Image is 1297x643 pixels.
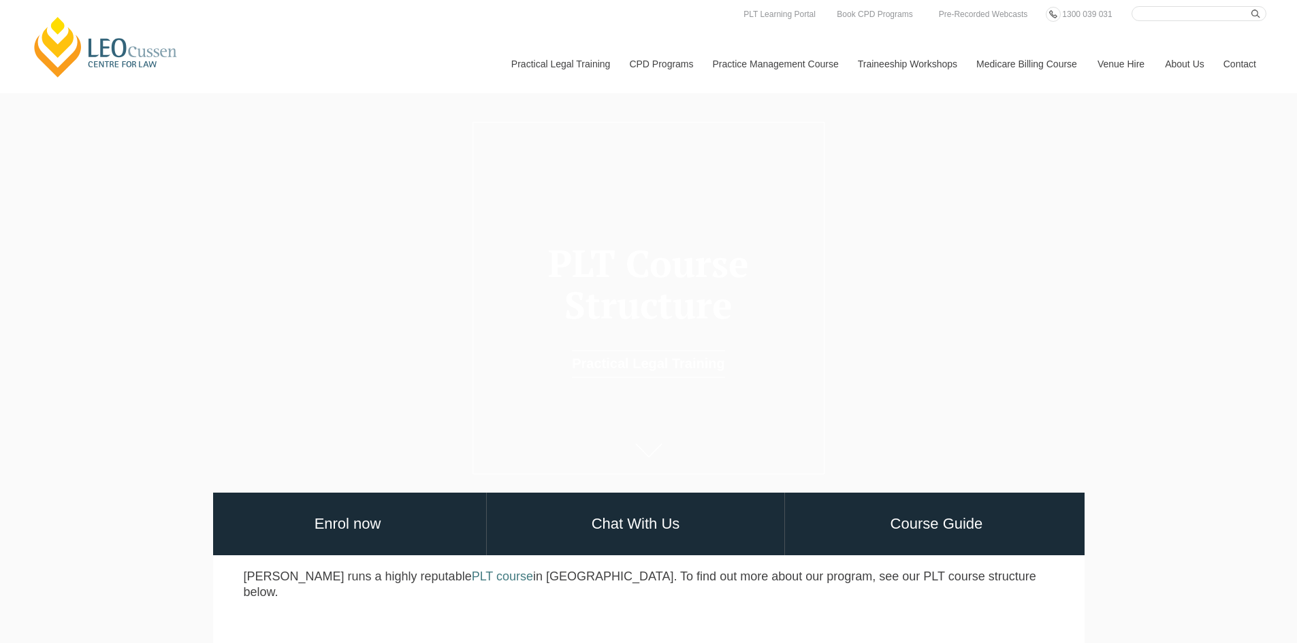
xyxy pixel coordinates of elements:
[487,493,785,556] a: Chat With Us
[1206,552,1263,609] iframe: LiveChat chat widget
[848,35,966,93] a: Traineeship Workshops
[472,570,533,583] a: PLT course
[1087,35,1155,93] a: Venue Hire
[966,35,1087,93] a: Medicare Billing Course
[619,35,702,93] a: CPD Programs
[1062,10,1112,19] span: 1300 039 031
[833,7,916,22] a: Book CPD Programs
[935,7,1031,22] a: Pre-Recorded Webcasts
[703,35,848,93] a: Practice Management Course
[1213,35,1266,93] a: Contact
[1059,7,1115,22] a: 1300 039 031
[244,569,1054,601] p: [PERSON_NAME] runs a highly reputable in [GEOGRAPHIC_DATA]. To find out more about our program, s...
[740,7,819,22] a: PLT Learning Portal
[785,493,1087,556] a: Course Guide
[210,493,486,556] a: Enrol now
[31,15,181,79] a: [PERSON_NAME] Centre for Law
[572,350,725,378] a: Practical Legal Training
[501,35,620,93] a: Practical Legal Training
[493,243,804,325] h1: PLT Course Structure
[1155,35,1213,93] a: About Us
